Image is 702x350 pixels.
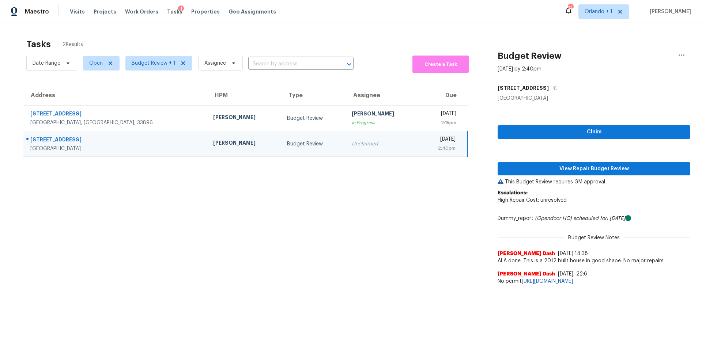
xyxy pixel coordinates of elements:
[287,115,340,122] div: Budget Review
[248,58,333,70] input: Search by address
[568,4,573,12] div: 74
[213,139,275,148] div: [PERSON_NAME]
[33,60,60,67] span: Date Range
[30,110,201,119] div: [STREET_ADDRESS]
[191,8,220,15] span: Properties
[498,52,562,60] h2: Budget Review
[425,119,456,126] div: 2:15pm
[498,65,541,73] div: [DATE] by 2:40pm
[549,81,559,95] button: Copy Address
[558,251,588,256] span: [DATE] 14:38
[498,270,555,278] span: [PERSON_NAME] Dash
[498,215,690,222] div: Dummy_report
[419,85,467,106] th: Due
[30,119,201,126] div: [GEOGRAPHIC_DATA], [GEOGRAPHIC_DATA], 33896
[647,8,691,15] span: [PERSON_NAME]
[585,8,612,15] span: Orlando + 1
[498,178,690,186] p: This Budget Review requires GM approval
[23,85,207,106] th: Address
[344,59,354,69] button: Open
[30,145,201,152] div: [GEOGRAPHIC_DATA]
[204,60,226,67] span: Assignee
[498,198,567,203] span: High Repair Cost: unresolved
[522,279,573,284] a: [URL][DOMAIN_NAME]
[207,85,281,106] th: HPM
[498,84,549,92] h5: [STREET_ADDRESS]
[229,8,276,15] span: Geo Assignments
[498,95,690,102] div: [GEOGRAPHIC_DATA]
[498,125,690,139] button: Claim
[352,119,414,126] div: In Progress
[89,60,103,67] span: Open
[503,128,684,137] span: Claim
[346,85,419,106] th: Assignee
[287,140,340,148] div: Budget Review
[94,8,116,15] span: Projects
[425,110,456,119] div: [DATE]
[425,145,456,152] div: 2:40pm
[425,136,456,145] div: [DATE]
[132,60,175,67] span: Budget Review + 1
[416,60,465,69] span: Create a Task
[178,5,184,13] div: 1
[26,41,51,48] h2: Tasks
[352,140,414,148] div: Unclaimed
[503,164,684,174] span: View Repair Budget Review
[25,8,49,15] span: Maestro
[281,85,346,106] th: Type
[70,8,85,15] span: Visits
[573,216,625,221] i: scheduled for: [DATE]
[498,162,690,176] button: View Repair Budget Review
[30,136,201,145] div: [STREET_ADDRESS]
[125,8,158,15] span: Work Orders
[63,41,83,48] span: 2 Results
[412,56,469,73] button: Create a Task
[498,250,555,257] span: [PERSON_NAME] Dash
[167,9,182,14] span: Tasks
[352,110,414,119] div: [PERSON_NAME]
[213,114,275,123] div: [PERSON_NAME]
[564,234,624,241] span: Budget Review Notes
[498,278,690,285] span: No permit
[558,271,587,277] span: [DATE], 22:6
[498,190,528,195] b: Escalations:
[498,257,690,265] span: ALA done. This is a 2012 built house in good shape. No major repairs.
[535,216,572,221] i: (Opendoor HQ)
